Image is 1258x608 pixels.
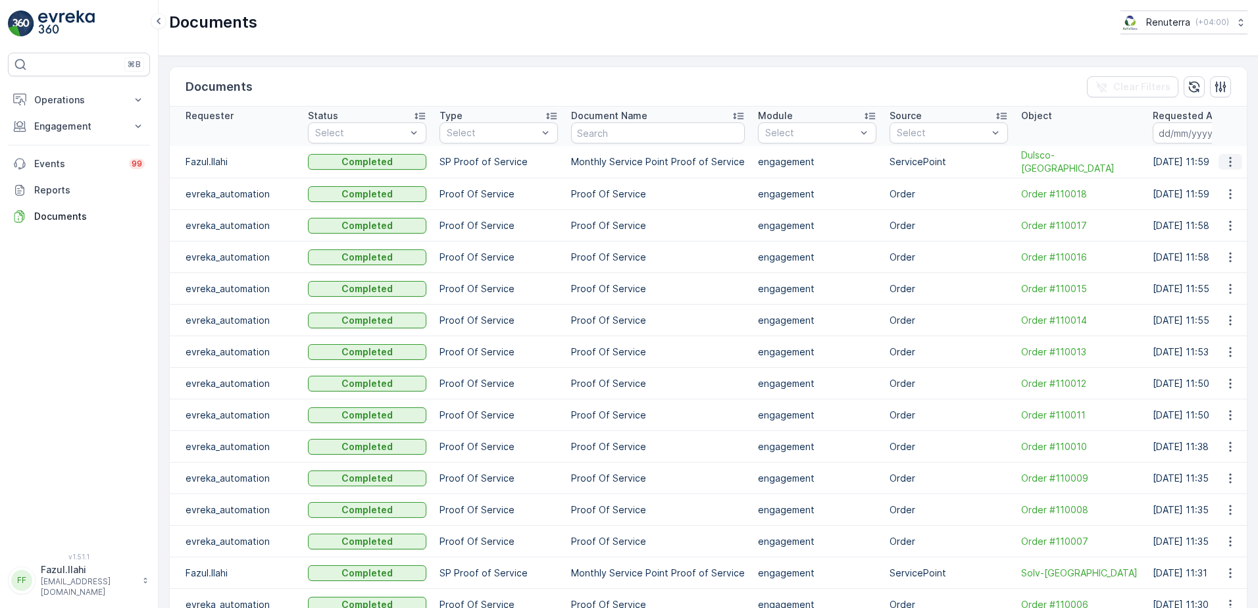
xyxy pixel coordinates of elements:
[890,314,1008,327] p: Order
[440,567,558,580] p: SP Proof of Service
[1021,251,1140,264] a: Order #110016
[1021,314,1140,327] a: Order #110014
[758,282,876,295] p: engagement
[341,567,393,580] p: Completed
[1146,16,1190,29] p: Renuterra
[571,377,745,390] p: Proof Of Service
[41,563,136,576] p: Fazul.Ilahi
[758,155,876,168] p: engagement
[308,154,426,170] button: Completed
[758,345,876,359] p: engagement
[571,188,745,201] p: Proof Of Service
[186,78,253,96] p: Documents
[34,157,121,170] p: Events
[571,122,745,143] input: Search
[571,219,745,232] p: Proof Of Service
[571,567,745,580] p: Monthly Service Point Proof of Service
[186,155,295,168] p: Fazul.Ilahi
[1153,122,1243,143] input: dd/mm/yyyy
[571,535,745,548] p: Proof Of Service
[758,472,876,485] p: engagement
[1021,567,1140,580] span: Solv-[GEOGRAPHIC_DATA]
[1021,440,1140,453] a: Order #110010
[1021,535,1140,548] span: Order #110007
[1021,472,1140,485] a: Order #110009
[308,565,426,581] button: Completed
[440,282,558,295] p: Proof Of Service
[341,409,393,422] p: Completed
[341,472,393,485] p: Completed
[186,188,295,201] p: evreka_automation
[186,472,295,485] p: evreka_automation
[571,251,745,264] p: Proof Of Service
[186,409,295,422] p: evreka_automation
[41,576,136,597] p: [EMAIL_ADDRESS][DOMAIN_NAME]
[341,440,393,453] p: Completed
[1021,345,1140,359] a: Order #110013
[440,535,558,548] p: Proof Of Service
[440,251,558,264] p: Proof Of Service
[8,113,150,139] button: Engagement
[571,345,745,359] p: Proof Of Service
[758,188,876,201] p: engagement
[308,109,338,122] p: Status
[132,159,142,169] p: 99
[1113,80,1170,93] p: Clear Filters
[890,219,1008,232] p: Order
[186,251,295,264] p: evreka_automation
[1120,15,1141,30] img: Screenshot_2024-07-26_at_13.33.01.png
[758,503,876,517] p: engagement
[1021,149,1140,175] a: Dulsco-Ras Al Khor
[308,249,426,265] button: Completed
[1021,149,1140,175] span: Dulsco-[GEOGRAPHIC_DATA]
[308,534,426,549] button: Completed
[1021,282,1140,295] span: Order #110015
[308,407,426,423] button: Completed
[128,59,141,70] p: ⌘B
[341,503,393,517] p: Completed
[341,282,393,295] p: Completed
[308,313,426,328] button: Completed
[890,377,1008,390] p: Order
[341,219,393,232] p: Completed
[890,109,922,122] p: Source
[571,314,745,327] p: Proof Of Service
[440,188,558,201] p: Proof Of Service
[308,502,426,518] button: Completed
[571,440,745,453] p: Proof Of Service
[897,126,988,139] p: Select
[440,409,558,422] p: Proof Of Service
[38,11,95,37] img: logo_light-DOdMpM7g.png
[308,218,426,234] button: Completed
[308,186,426,202] button: Completed
[186,535,295,548] p: evreka_automation
[440,109,463,122] p: Type
[1120,11,1247,34] button: Renuterra(+04:00)
[758,440,876,453] p: engagement
[440,345,558,359] p: Proof Of Service
[571,409,745,422] p: Proof Of Service
[1195,17,1229,28] p: ( +04:00 )
[440,377,558,390] p: Proof Of Service
[1153,109,1217,122] p: Requested At
[1021,188,1140,201] a: Order #110018
[571,472,745,485] p: Proof Of Service
[8,203,150,230] a: Documents
[8,563,150,597] button: FFFazul.Ilahi[EMAIL_ADDRESS][DOMAIN_NAME]
[186,503,295,517] p: evreka_automation
[186,282,295,295] p: evreka_automation
[1021,377,1140,390] a: Order #110012
[890,409,1008,422] p: Order
[186,109,234,122] p: Requester
[890,472,1008,485] p: Order
[758,219,876,232] p: engagement
[341,377,393,390] p: Completed
[8,87,150,113] button: Operations
[34,120,124,133] p: Engagement
[1021,219,1140,232] a: Order #110017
